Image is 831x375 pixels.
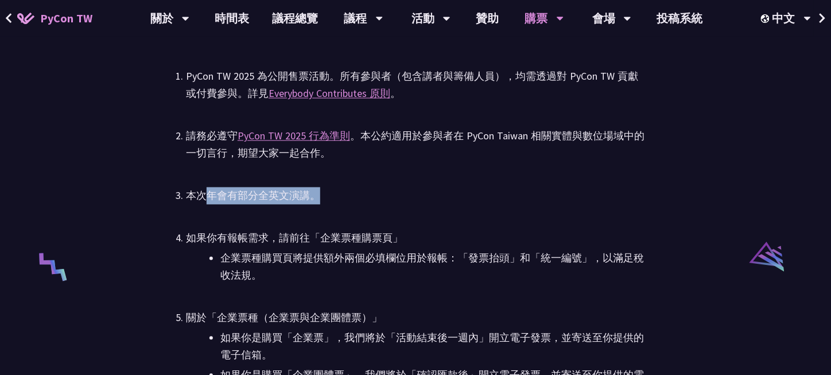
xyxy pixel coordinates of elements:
[186,128,645,162] div: 請務必遵守 。本公約適用於參與者在 PyCon Taiwan 相關實體與數位場域中的一切言行，期望大家一起合作。
[6,4,104,33] a: PyCon TW
[220,330,645,364] li: 如果你是購買「企業票」，我們將於「活動結束後一週內」開立電子發票，並寄送至你提供的電子信箱。
[186,187,645,205] div: 本次年會有部分全英文演講。
[761,14,772,23] img: Locale Icon
[186,310,645,327] div: 關於「企業票種（企業票與企業團體票）」
[40,10,92,27] span: PyCon TW
[186,230,645,247] div: 如果你有報帳需求，請前往「企業票種購票頁」
[17,13,34,24] img: Home icon of PyCon TW 2025
[220,250,645,284] li: 企業票種購買頁將提供額外兩個必填欄位用於報帳：「發票抬頭」和「統一編號」，以滿足稅收法規。
[238,130,350,143] a: PyCon TW 2025 行為準則
[186,68,645,103] div: PyCon TW 2025 為公開售票活動。所有參與者（包含講者與籌備人員），均需透過對 PyCon TW 貢獻或付費參與。詳見 。
[269,87,390,100] a: Everybody Contributes 原則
